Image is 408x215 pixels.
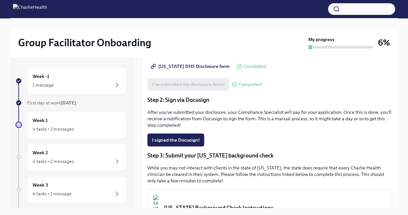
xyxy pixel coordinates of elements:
[147,109,392,128] p: After you've submitted your disclosure, your Compliance Specialist will pay for your application....
[152,137,200,143] span: I signed the Docusign!
[15,176,126,203] a: Week 34 tasks • 1 message
[33,117,48,124] h6: Week 1
[147,96,392,104] p: Step 2: Sign via Docusign
[152,63,230,70] span: [US_STATE] DHS Disclosure form
[147,165,392,184] p: While you may not interact with clients in the state of [US_STATE], the state does require that e...
[147,152,392,159] p: Step 3: Submit your [US_STATE] background check
[61,100,76,106] strong: [DATE]
[147,134,204,146] button: I signed the Docusign!
[15,144,126,171] a: Week 24 tasks • 2 messages
[238,82,261,87] span: Completed
[15,111,126,138] a: Week 14 tasks • 2 messages
[27,100,76,106] span: First day at work
[13,4,47,14] img: CharlieHealth
[15,100,126,106] a: First day at work[DATE]
[33,158,74,165] div: 4 tasks • 2 messages
[33,149,48,156] h6: Week 2
[378,37,390,48] h3: 6%
[33,73,49,80] h6: Week -1
[33,181,48,188] h6: Week 3
[33,190,72,197] div: 4 tasks • 1 message
[164,204,387,212] div: [US_STATE] Background Check Instructions
[33,82,54,88] div: 1 message
[147,60,234,73] a: [US_STATE] DHS Disclosure form
[243,64,266,69] span: Completed
[18,36,151,49] h2: Group Facilitator Onboarding
[15,67,126,94] a: Week -11 message
[33,126,74,132] div: 4 tasks • 2 messages
[308,36,334,43] strong: My progress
